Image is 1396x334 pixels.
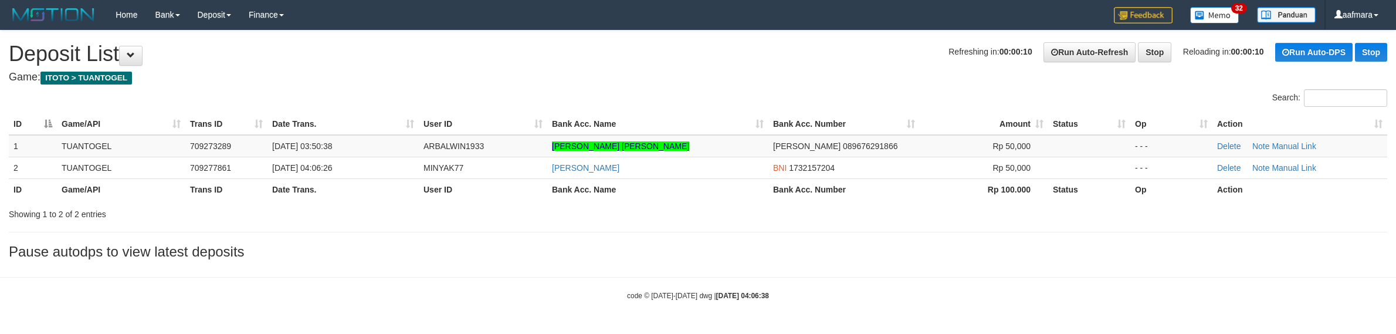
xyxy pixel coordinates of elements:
[1130,113,1212,135] th: Op: activate to sort column ascending
[57,113,185,135] th: Game/API: activate to sort column ascending
[9,113,57,135] th: ID: activate to sort column descending
[272,141,332,151] span: [DATE] 03:50:38
[419,178,547,200] th: User ID
[1212,178,1387,200] th: Action
[1190,7,1239,23] img: Button%20Memo.svg
[1217,141,1241,151] a: Delete
[992,141,1031,151] span: Rp 50,000
[185,178,267,200] th: Trans ID
[1272,89,1387,107] label: Search:
[552,141,689,151] a: [PERSON_NAME] [PERSON_NAME]
[992,163,1031,173] span: Rp 50,000
[1231,47,1264,56] strong: 00:00:10
[1252,163,1270,173] a: Note
[547,178,768,200] th: Bank Acc. Name
[1114,7,1173,23] img: Feedback.jpg
[1048,113,1130,135] th: Status: activate to sort column ascending
[773,163,787,173] span: BNI
[773,141,841,151] span: [PERSON_NAME]
[843,141,897,151] span: Copy 089676291866 to clipboard
[57,135,185,157] td: TUANTOGEL
[1130,157,1212,178] td: - - -
[627,292,769,300] small: code © [DATE]-[DATE] dwg |
[9,72,1387,83] h4: Game:
[920,178,1048,200] th: Rp 100.000
[1272,163,1316,173] a: Manual Link
[1048,178,1130,200] th: Status
[40,72,132,85] span: ITOTO > TUANTOGEL
[9,157,57,178] td: 2
[552,163,619,173] a: [PERSON_NAME]
[57,157,185,178] td: TUANTOGEL
[1043,42,1136,62] a: Run Auto-Refresh
[9,204,573,220] div: Showing 1 to 2 of 2 entries
[1252,141,1270,151] a: Note
[419,113,547,135] th: User ID: activate to sort column ascending
[185,113,267,135] th: Trans ID: activate to sort column ascending
[789,163,835,173] span: Copy 1732157204 to clipboard
[920,113,1048,135] th: Amount: activate to sort column ascending
[1138,42,1171,62] a: Stop
[1217,163,1241,173] a: Delete
[1130,135,1212,157] td: - - -
[190,141,231,151] span: 709273289
[547,113,768,135] th: Bank Acc. Name: activate to sort column ascending
[9,178,57,200] th: ID
[1257,7,1316,23] img: panduan.png
[423,141,484,151] span: ARBALWIN1933
[1304,89,1387,107] input: Search:
[1231,3,1247,14] span: 32
[1272,141,1316,151] a: Manual Link
[267,113,419,135] th: Date Trans.: activate to sort column ascending
[57,178,185,200] th: Game/API
[716,292,769,300] strong: [DATE] 04:06:38
[267,178,419,200] th: Date Trans.
[190,163,231,173] span: 709277861
[9,244,1387,259] h3: Pause autodps to view latest deposits
[999,47,1032,56] strong: 00:00:10
[768,178,920,200] th: Bank Acc. Number
[768,113,920,135] th: Bank Acc. Number: activate to sort column ascending
[9,135,57,157] td: 1
[9,6,98,23] img: MOTION_logo.png
[1355,43,1387,62] a: Stop
[1212,113,1387,135] th: Action: activate to sort column ascending
[1130,178,1212,200] th: Op
[9,42,1387,66] h1: Deposit List
[948,47,1032,56] span: Refreshing in:
[1183,47,1264,56] span: Reloading in:
[423,163,463,173] span: MINYAK77
[1275,43,1353,62] a: Run Auto-DPS
[272,163,332,173] span: [DATE] 04:06:26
